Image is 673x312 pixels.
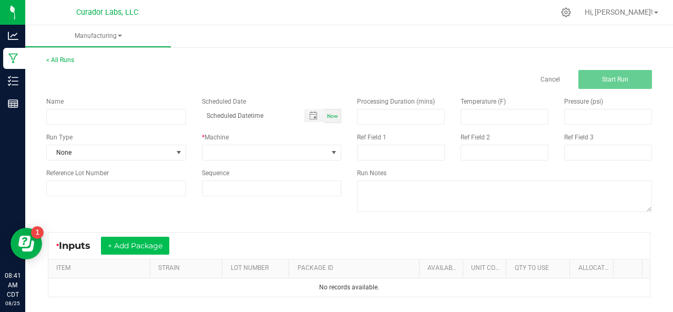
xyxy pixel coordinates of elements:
div: Manage settings [559,7,573,17]
p: 08/25 [5,299,21,307]
button: Start Run [578,70,652,89]
span: Run Type [46,133,73,142]
a: AVAILABLESortable [427,264,458,273]
span: Ref Field 2 [461,134,490,141]
span: Sequence [202,169,229,177]
td: No records available. [48,278,650,297]
a: Manufacturing [25,25,171,47]
span: Hi, [PERSON_NAME]! [585,8,653,16]
span: Toggle popup [304,109,324,122]
inline-svg: Reports [8,98,18,109]
span: Ref Field 3 [564,134,594,141]
span: Name [46,98,64,105]
p: 08:41 AM CDT [5,271,21,299]
a: STRAINSortable [158,264,218,273]
span: Scheduled Date [202,98,246,105]
span: None [47,145,172,160]
input: Scheduled Datetime [202,109,293,122]
span: Curador Labs, LLC [76,8,138,17]
span: Processing Duration (mins) [357,98,435,105]
a: < All Runs [46,56,74,64]
span: Now [327,113,338,119]
a: LOT NUMBERSortable [231,264,285,273]
span: Temperature (F) [461,98,506,105]
a: Sortable [621,264,638,273]
iframe: Resource center [11,228,42,259]
button: + Add Package [101,237,169,255]
a: Allocated CostSortable [578,264,609,273]
a: PACKAGE IDSortable [298,264,415,273]
a: Cancel [541,75,560,84]
iframe: Resource center unread badge [31,226,44,239]
span: Ref Field 1 [357,134,386,141]
inline-svg: Inventory [8,76,18,86]
span: Machine [205,134,229,141]
inline-svg: Manufacturing [8,53,18,64]
a: Unit CostSortable [471,264,502,273]
span: Reference Lot Number [46,169,109,177]
a: ITEMSortable [56,264,146,273]
a: QTY TO USESortable [515,264,566,273]
span: Start Run [602,76,628,83]
span: Pressure (psi) [564,98,603,105]
span: Manufacturing [25,32,171,41]
span: Run Notes [357,169,386,177]
inline-svg: Analytics [8,31,18,41]
span: Inputs [59,240,101,251]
